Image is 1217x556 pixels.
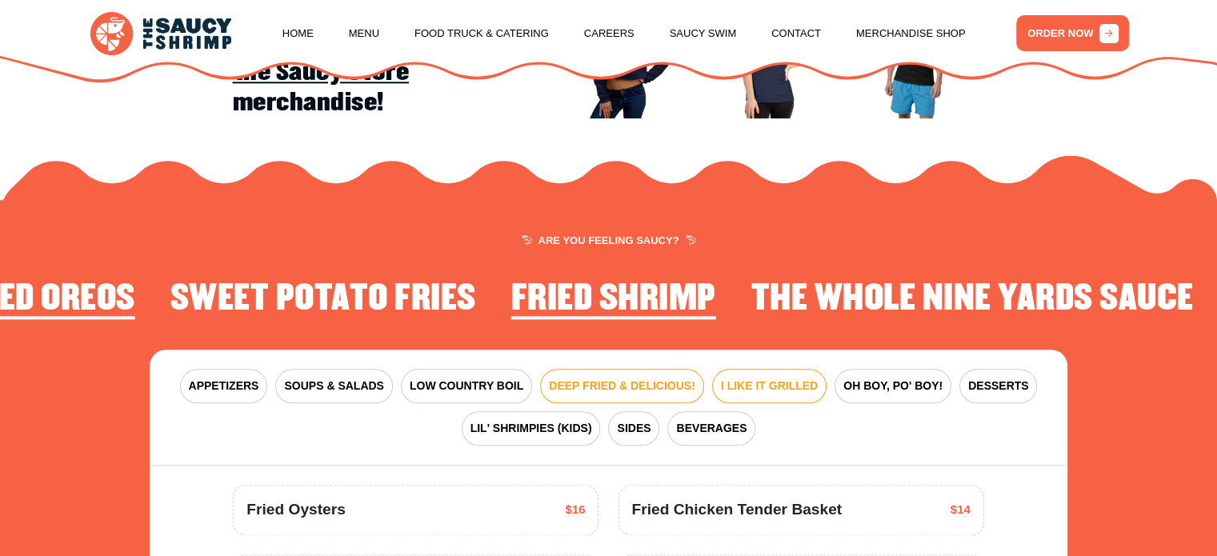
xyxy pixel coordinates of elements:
[617,420,651,437] span: SIDES
[511,279,716,319] h2: Fried Shrimp
[968,378,1028,394] span: DESSERTS
[401,369,532,403] button: LOW COUNTRY BOIL
[676,420,747,437] span: BEVERAGES
[90,12,231,54] img: logo
[631,498,842,522] span: Fried Chicken Tender Basket
[584,3,635,64] a: Careers
[856,3,966,64] a: Merchandise Shop
[170,279,476,324] li: 4 of 4
[540,369,704,403] button: DEEP FRIED & DELICIOUS!
[462,411,601,446] button: LIL' SHRIMPIES (KIDS)
[670,3,737,64] a: Saucy Swim
[349,3,379,64] a: Menu
[959,369,1037,403] button: DESSERTS
[189,378,259,394] span: APPETIZERS
[843,378,943,394] span: OH BOY, PO' BOY!
[835,369,951,403] button: OH BOY, PO' BOY!
[608,411,659,446] button: SIDES
[410,378,523,394] span: LOW COUNTRY BOIL
[549,378,695,394] span: DEEP FRIED & DELICIOUS!
[180,369,268,403] button: APPETIZERS
[246,498,346,522] span: Fried Oysters
[282,3,314,64] a: Home
[667,411,755,446] button: BEVERAGES
[751,279,1194,319] h2: The Whole Nine Yards Sauce
[470,420,592,437] span: LIL' SHRIMPIES (KIDS)
[951,501,971,519] span: $14
[284,378,383,394] span: SOUPS & SALADS
[521,235,695,246] span: ARE YOU FEELING SAUCY?
[1016,15,1129,51] a: ORDER NOW
[721,378,818,394] span: I LIKE IT GRILLED
[170,279,476,319] h2: Sweet Potato Fries
[565,501,585,519] span: $16
[771,3,821,64] a: Contact
[751,279,1194,324] li: 2 of 4
[275,369,392,403] button: SOUPS & SALADS
[414,3,549,64] a: Food Truck & Catering
[712,369,827,403] button: I LIKE IT GRILLED
[511,279,716,324] li: 1 of 4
